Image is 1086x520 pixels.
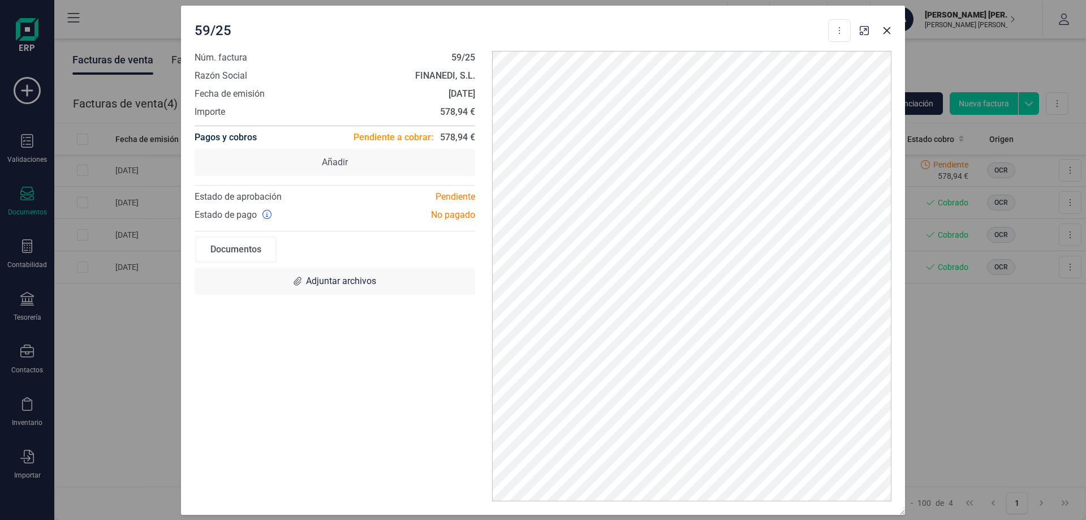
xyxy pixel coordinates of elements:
[195,208,257,222] span: Estado de pago
[322,156,348,169] span: Añadir
[306,274,376,288] span: Adjuntar archivos
[195,126,257,149] h4: Pagos y cobros
[451,52,475,63] strong: 59/25
[335,208,484,222] div: No pagado
[415,70,475,81] strong: FINANEDI, S.L.
[197,238,275,261] div: Documentos
[195,105,225,119] span: Importe
[335,190,484,204] div: Pendiente
[440,131,475,144] span: 578,94 €
[195,22,231,40] span: 59/25
[449,88,475,99] strong: [DATE]
[195,268,475,295] div: Adjuntar archivos
[440,106,475,117] strong: 578,94 €
[195,51,247,65] span: Núm. factura
[354,131,433,144] span: Pendiente a cobrar:
[195,87,265,101] span: Fecha de emisión
[195,191,282,202] span: Estado de aprobación
[195,69,247,83] span: Razón Social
